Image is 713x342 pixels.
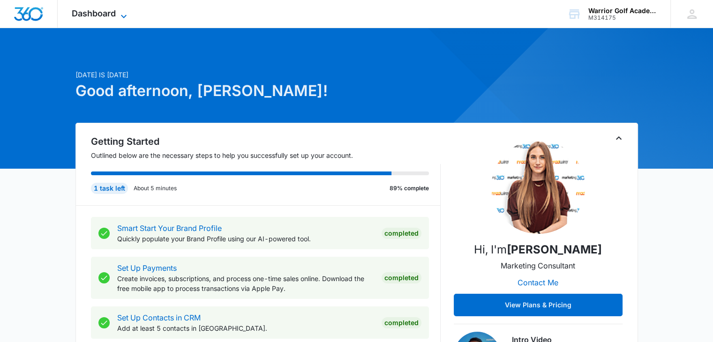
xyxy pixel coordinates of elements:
p: Outlined below are the necessary steps to help you successfully set up your account. [91,150,441,160]
div: Completed [382,272,421,283]
p: Marketing Consultant [501,260,575,271]
a: Smart Start Your Brand Profile [117,223,222,233]
div: 1 task left [91,183,128,194]
a: Set Up Payments [117,263,177,273]
div: Completed [382,317,421,328]
span: Dashboard [72,8,116,18]
p: 89% complete [390,184,429,193]
button: Contact Me [508,271,568,294]
p: Add at least 5 contacts in [GEOGRAPHIC_DATA]. [117,323,374,333]
p: Hi, I'm [474,241,602,258]
p: Quickly populate your Brand Profile using our AI-powered tool. [117,234,374,244]
strong: [PERSON_NAME] [507,243,602,256]
div: account name [588,7,657,15]
p: About 5 minutes [134,184,177,193]
button: View Plans & Pricing [454,294,623,316]
p: [DATE] is [DATE] [75,70,447,80]
button: Toggle Collapse [613,133,624,144]
div: account id [588,15,657,21]
p: Create invoices, subscriptions, and process one-time sales online. Download the free mobile app t... [117,274,374,293]
img: emilee egan [491,140,585,234]
h1: Good afternoon, [PERSON_NAME]! [75,80,447,102]
a: Set Up Contacts in CRM [117,313,201,322]
h2: Getting Started [91,134,441,149]
div: Completed [382,228,421,239]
